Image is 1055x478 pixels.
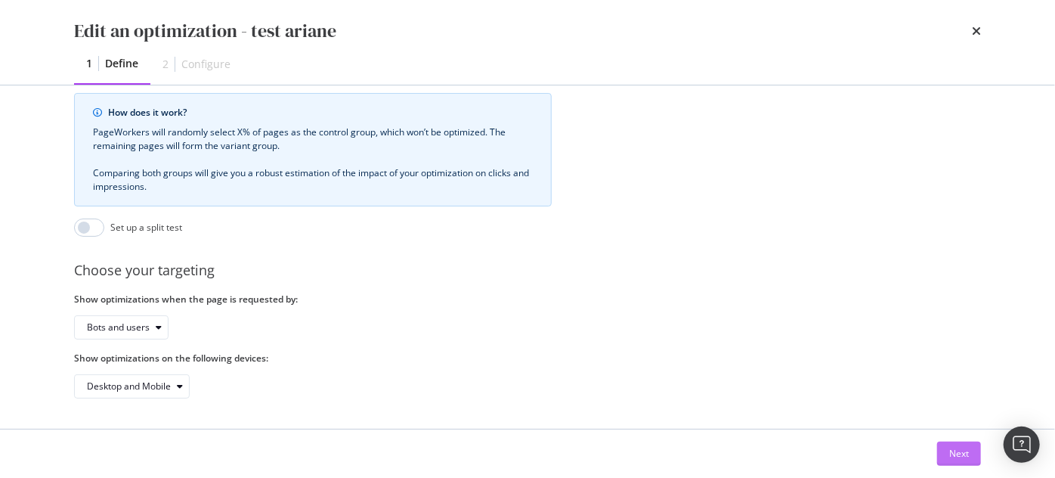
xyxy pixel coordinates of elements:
[1004,427,1040,463] div: Open Intercom Messenger
[93,126,533,194] div: PageWorkers will randomly select X% of pages as the control group, which won’t be optimized. The ...
[86,56,92,71] div: 1
[937,442,981,466] button: Next
[181,57,230,72] div: Configure
[74,374,190,399] button: Desktop and Mobile
[74,315,169,340] button: Bots and users
[87,323,150,332] div: Bots and users
[110,221,182,234] div: Set up a split test
[74,93,552,206] div: info banner
[108,106,533,119] div: How does it work?
[949,447,969,460] div: Next
[972,18,981,44] div: times
[74,352,552,365] label: Show optimizations on the following devices:
[162,57,169,72] div: 2
[87,382,171,391] div: Desktop and Mobile
[105,56,138,71] div: Define
[74,18,336,44] div: Edit an optimization - test ariane
[74,293,552,306] label: Show optimizations when the page is requested by:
